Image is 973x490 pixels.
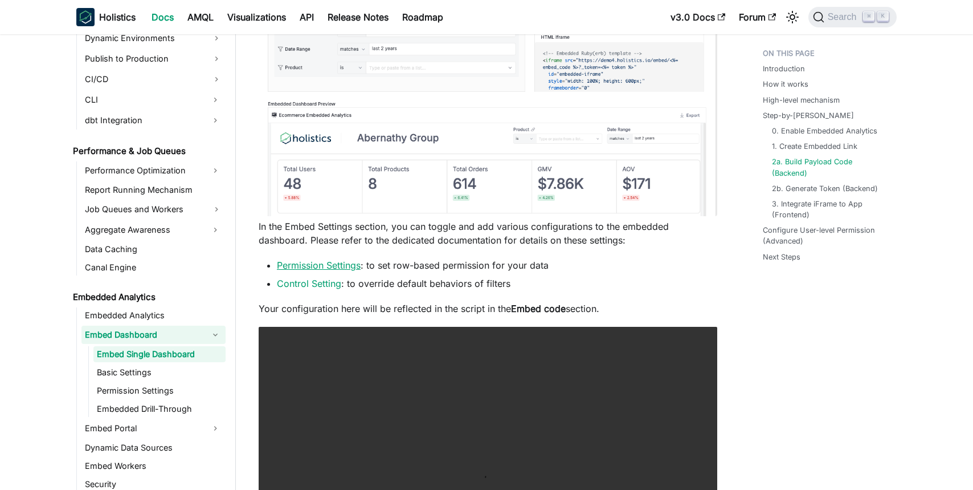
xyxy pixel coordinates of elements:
a: Report Running Mechanism [81,182,226,198]
a: Aggregate Awareness [81,221,205,239]
a: API [293,8,321,26]
a: 1. Create Embedded Link [772,141,857,152]
a: High-level mechanism [763,95,840,106]
button: Switch between dark and light mode (currently light mode) [783,8,802,26]
button: Expand sidebar category 'dbt Integration' [205,111,226,129]
a: Basic Settings [93,365,226,380]
a: v3.0 Docs [664,8,732,26]
a: 2a. Build Payload Code (Backend) [772,156,885,178]
button: Expand sidebar category 'Performance Optimization' [205,161,226,180]
a: HolisticsHolistics [76,8,136,26]
button: Expand sidebar category 'Aggregate Awareness' [205,221,226,239]
a: CI/CD [81,70,226,88]
a: Embedded Analytics [69,289,226,305]
a: Release Notes [321,8,395,26]
li: : to override default behaviors of filters [277,277,717,290]
a: Embed Dashboard [81,326,205,344]
kbd: K [877,11,889,22]
a: Configure User-level Permission (Advanced) [763,225,890,246]
a: 3. Integrate iFrame to App (Frontend) [772,199,885,220]
a: Embedded Analytics [81,307,226,323]
a: Permission Settings [93,383,226,399]
kbd: ⌘ [863,11,874,22]
a: Visualizations [220,8,293,26]
a: CLI [81,91,205,109]
a: Permission Settings [277,260,361,271]
a: Control Setting [277,278,341,289]
a: Next Steps [763,252,800,262]
a: dbt Integration [81,111,205,129]
a: Embed Portal [81,419,205,438]
a: How it works [763,79,808,90]
a: AMQL [181,8,220,26]
a: Performance Optimization [81,161,205,180]
a: 0. Enable Embedded Analytics [772,125,877,136]
button: Expand sidebar category 'Embed Portal' [205,419,226,438]
a: Docs [145,8,181,26]
a: Job Queues and Workers [81,200,226,218]
span: Search [824,12,864,22]
p: In the Embed Settings section, you can toggle and add various configurations to the embedded dash... [259,220,717,247]
a: Embed Single Dashboard [93,346,226,362]
a: Embedded Drill-Through [93,401,226,417]
button: Search (Command+K) [808,7,897,27]
button: Collapse sidebar category 'Embed Dashboard' [205,326,226,344]
a: Roadmap [395,8,450,26]
b: Holistics [99,10,136,24]
a: Publish to Production [81,50,226,68]
li: : to set row-based permission for your data [277,258,717,272]
a: Embed Workers [81,458,226,474]
a: Data Caching [81,241,226,257]
a: Dynamic Data Sources [81,440,226,456]
a: Canal Engine [81,260,226,276]
a: Dynamic Environments [81,29,226,47]
button: Expand sidebar category 'CLI' [205,91,226,109]
strong: Embed code [511,303,566,314]
a: Performance & Job Queues [69,143,226,159]
a: 2b. Generate Token (Backend) [772,183,878,194]
a: Forum [732,8,783,26]
a: Step-by-[PERSON_NAME] [763,110,854,121]
a: Introduction [763,63,805,74]
nav: Docs sidebar [65,34,236,490]
p: Your configuration here will be reflected in the script in the section. [259,302,717,315]
img: Holistics [76,8,95,26]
